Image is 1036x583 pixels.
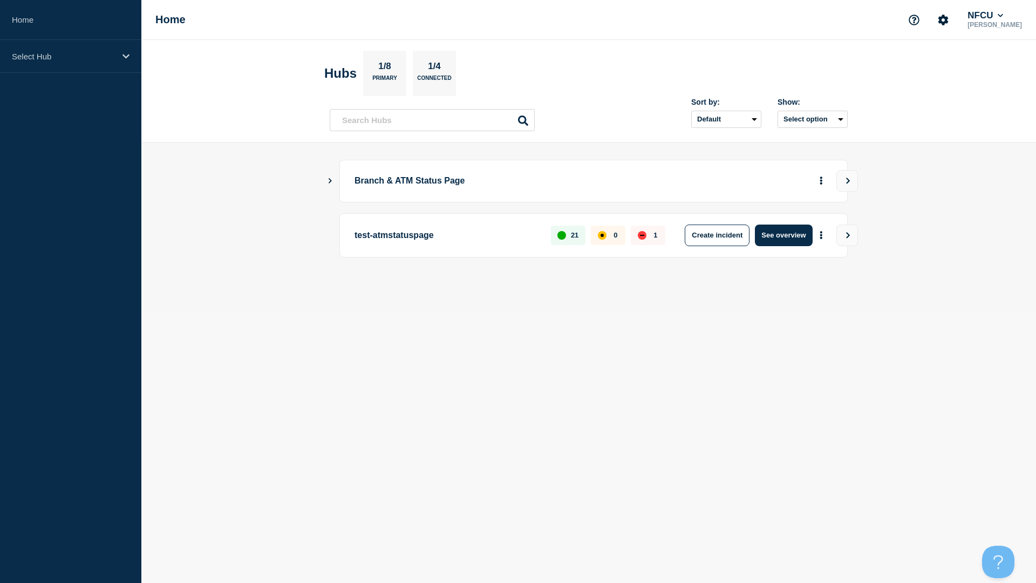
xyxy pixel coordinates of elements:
p: 0 [614,231,617,239]
button: NFCU [965,10,1005,21]
p: test-atmstatuspage [355,225,539,246]
button: More actions [814,225,828,245]
input: Search Hubs [330,109,535,131]
button: Support [903,9,925,31]
button: See overview [755,225,812,246]
p: Connected [417,75,451,86]
p: [PERSON_NAME] [965,21,1024,29]
h2: Hubs [324,66,357,81]
button: View [836,170,858,192]
div: Sort by: [691,98,761,106]
button: More actions [814,171,828,191]
div: up [557,231,566,240]
div: down [638,231,646,240]
p: 21 [571,231,578,239]
p: 1/4 [424,61,445,75]
select: Sort by [691,111,761,128]
button: View [836,225,858,246]
p: Branch & ATM Status Page [355,171,653,191]
button: Select option [778,111,848,128]
p: 1/8 [374,61,396,75]
button: Show Connected Hubs [328,177,333,185]
div: Show: [778,98,848,106]
p: Select Hub [12,52,115,61]
iframe: Help Scout Beacon - Open [982,546,1014,578]
p: 1 [653,231,657,239]
button: Account settings [932,9,955,31]
h1: Home [155,13,186,26]
p: Primary [372,75,397,86]
div: affected [598,231,606,240]
button: Create incident [685,225,749,246]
